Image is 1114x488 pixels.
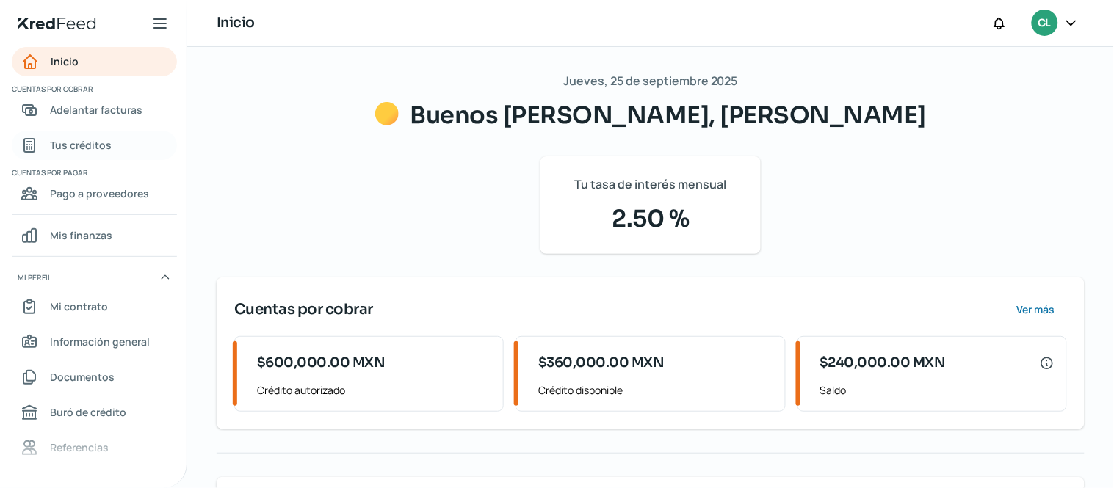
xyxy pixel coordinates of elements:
span: Buenos [PERSON_NAME], [PERSON_NAME] [410,101,927,130]
a: Mi contrato [12,292,177,321]
span: Cuentas por cobrar [234,299,373,321]
span: Información general [50,332,150,351]
span: Jueves, 25 de septiembre 2025 [563,70,738,92]
span: Adelantar facturas [50,101,142,119]
span: Referencias [50,438,109,456]
h1: Inicio [217,12,255,34]
span: Pago a proveedores [50,184,149,203]
a: Buró de crédito [12,398,177,427]
span: Crédito disponible [538,381,773,399]
span: Tu tasa de interés mensual [575,174,727,195]
span: Tus créditos [50,136,112,154]
a: Documentos [12,363,177,392]
a: Mis finanzas [12,221,177,250]
span: Saldo [820,381,1055,399]
span: Inicio [51,52,79,70]
img: Saludos [375,102,399,125]
span: Buró de crédito [50,403,126,421]
button: Ver más [1005,295,1067,324]
span: Mi contrato [50,297,108,316]
a: Información general [12,327,177,357]
a: Pago a proveedores [12,179,177,208]
span: Mi perfil [18,271,51,284]
span: Ver más [1017,305,1055,315]
a: Adelantar facturas [12,95,177,125]
a: Referencias [12,433,177,462]
span: Cuentas por cobrar [12,82,175,95]
span: Crédito autorizado [257,381,491,399]
span: $360,000.00 MXN [538,353,665,373]
a: Inicio [12,47,177,76]
a: Tus créditos [12,131,177,160]
span: Mis finanzas [50,226,112,244]
span: Cuentas por pagar [12,166,175,179]
span: CL [1038,15,1051,32]
span: 2.50 % [558,201,743,236]
span: $240,000.00 MXN [820,353,947,373]
span: Documentos [50,368,115,386]
span: $600,000.00 MXN [257,353,386,373]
